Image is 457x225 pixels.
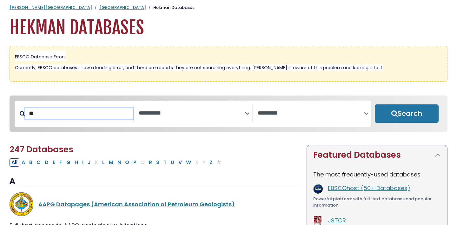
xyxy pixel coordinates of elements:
button: Filter Results N [116,158,123,167]
button: Filter Results W [184,158,193,167]
button: Filter Results G [64,158,72,167]
button: Filter Results B [27,158,34,167]
button: Filter Results C [35,158,43,167]
a: [GEOGRAPHIC_DATA] [99,4,146,10]
li: Hekman Databases [146,4,195,11]
button: Filter Results L [100,158,107,167]
h3: A [10,177,299,186]
a: [PERSON_NAME][GEOGRAPHIC_DATA] [10,4,92,10]
p: The most frequently-used databases [313,170,441,179]
button: Filter Results M [107,158,115,167]
button: Filter Results Z [208,158,215,167]
button: Filter Results V [176,158,184,167]
button: Filter Results O [123,158,131,167]
a: AAPG Datapages (American Association of Petroleum Geologists) [38,200,235,208]
button: Filter Results T [162,158,169,167]
textarea: Search [139,110,245,117]
button: Submit for Search Results [375,104,439,123]
button: Filter Results A [20,158,27,167]
button: Filter Results S [154,158,161,167]
span: EBSCO Database Errors [15,54,66,60]
button: Featured Databases [307,145,447,165]
a: EBSCOhost (50+ Databases) [328,184,410,192]
button: Filter Results P [131,158,138,167]
button: Filter Results R [147,158,154,167]
textarea: Search [258,110,364,117]
span: 247 Databases [10,144,73,155]
button: Filter Results E [51,158,57,167]
button: Filter Results I [80,158,85,167]
span: Currently, EBSCO databases show a loading error, and there are reports they are not searching eve... [15,64,383,71]
button: Filter Results F [57,158,64,167]
div: Alpha-list to filter by first letter of database name [10,158,224,166]
button: Filter Results U [169,158,176,167]
nav: breadcrumb [10,4,447,11]
button: Filter Results J [86,158,93,167]
h1: Hekman Databases [10,17,447,38]
input: Search database by title or keyword [25,108,133,119]
div: Powerful platform with full-text databases and popular information. [313,196,441,208]
nav: Search filters [10,96,447,132]
button: Filter Results H [73,158,80,167]
button: Filter Results D [43,158,50,167]
a: JSTOR [328,216,346,224]
button: All [10,158,19,167]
